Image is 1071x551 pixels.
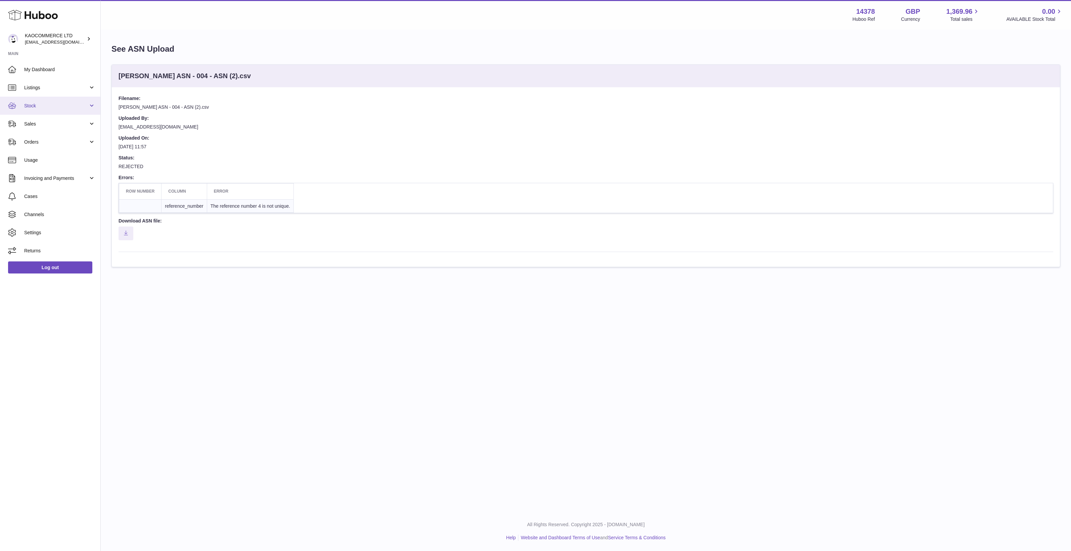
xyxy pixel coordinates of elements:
span: 1,369.96 [946,7,973,16]
dd: [PERSON_NAME] ASN - 004 - ASN (2).csv [119,104,1053,115]
li: and [518,535,665,541]
button: Download ASN file [119,227,133,240]
h3: [PERSON_NAME] ASN - 004 - ASN (2).csv [119,71,251,81]
strong: GBP [905,7,920,16]
span: Total sales [950,16,980,22]
dt: Filename: [119,95,1053,104]
th: Error [207,184,293,199]
a: Help [506,535,516,540]
dt: Status: [119,155,1053,163]
dt: Uploaded By: [119,115,1053,124]
dd: REJECTED [119,163,1053,174]
span: Settings [24,230,95,236]
span: 0.00 [1042,7,1055,16]
td: The reference number 4 is not unique. [207,199,293,213]
th: Row number [119,184,161,199]
h1: See ASN Upload [111,44,174,54]
dd: [DATE] 11:57 [119,144,1053,155]
img: internalAdmin-14378@internal.huboo.com [8,34,18,44]
strong: 14378 [856,7,875,16]
div: Huboo Ref [852,16,875,22]
div: Currency [901,16,920,22]
dd: [EMAIL_ADDRESS][DOMAIN_NAME] [119,124,1053,135]
dt: Uploaded On: [119,135,1053,144]
a: Website and Dashboard Terms of Use [521,535,600,540]
dt: Errors: [119,174,1053,183]
span: Usage [24,157,95,163]
div: KAOCOMMERCE LTD [25,33,85,45]
a: Log out [8,261,92,273]
span: [EMAIL_ADDRESS][DOMAIN_NAME] [25,39,99,45]
span: Returns [24,248,95,254]
th: Column [161,184,207,199]
span: Invoicing and Payments [24,175,88,182]
dt: Download ASN file: [119,218,1053,227]
span: Stock [24,103,88,109]
a: 0.00 AVAILABLE Stock Total [1006,7,1063,22]
span: My Dashboard [24,66,95,73]
span: Sales [24,121,88,127]
p: All Rights Reserved. Copyright 2025 - [DOMAIN_NAME] [106,521,1066,528]
span: Channels [24,211,95,218]
span: Cases [24,193,95,200]
a: Service Terms & Conditions [608,535,666,540]
span: AVAILABLE Stock Total [1006,16,1063,22]
span: Listings [24,85,88,91]
td: reference_number [161,199,207,213]
a: 1,369.96 Total sales [946,7,980,22]
span: Orders [24,139,88,145]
